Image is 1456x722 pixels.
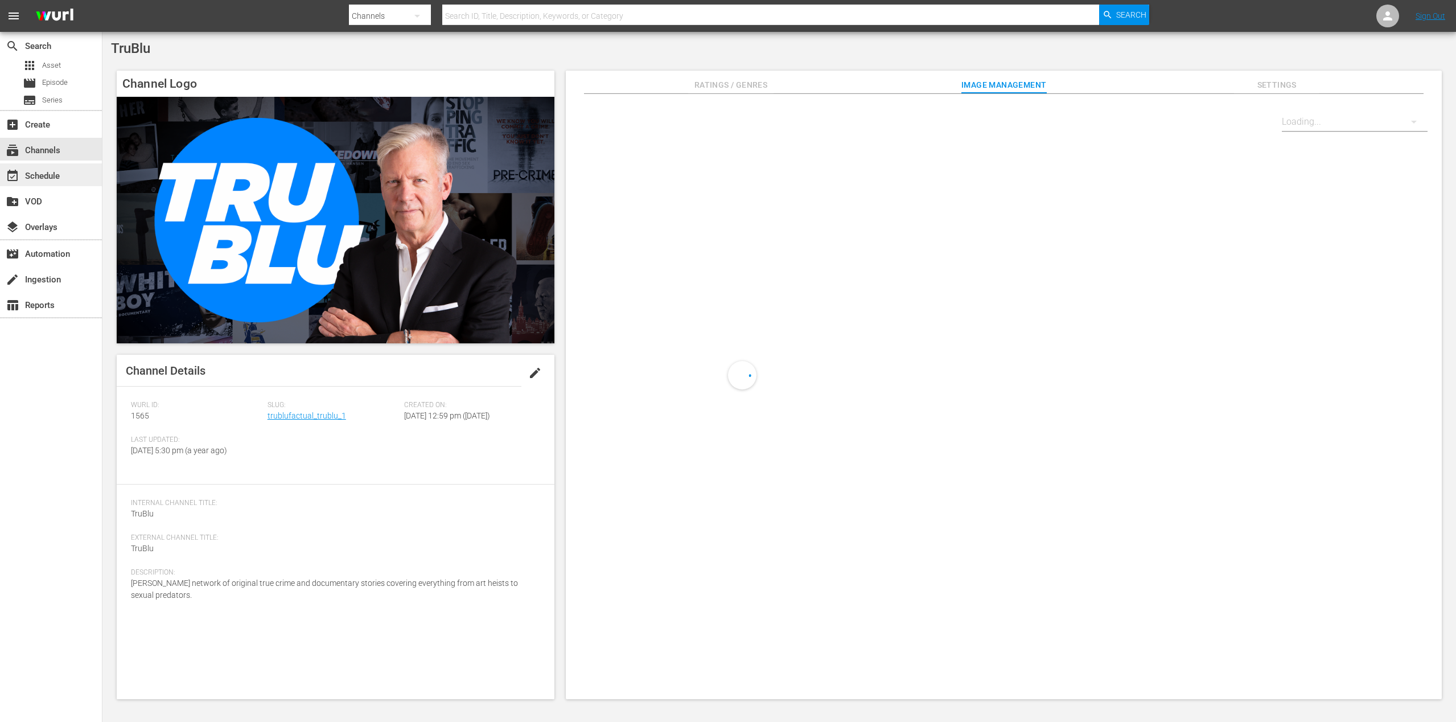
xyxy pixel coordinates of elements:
[6,143,19,157] span: Channels
[23,59,36,72] span: Asset
[6,195,19,208] span: VOD
[27,3,82,30] img: ans4CAIJ8jUAAAAAAAAAAAAAAAAAAAAAAAAgQb4GAAAAAAAAAAAAAAAAAAAAAAAAJMjXAAAAAAAAAAAAAAAAAAAAAAAAgAT5G...
[131,568,534,577] span: Description:
[6,220,19,234] span: Overlays
[42,60,61,71] span: Asset
[1116,5,1146,25] span: Search
[131,446,227,455] span: [DATE] 5:30 pm (a year ago)
[131,436,262,445] span: Last Updated:
[42,95,63,106] span: Series
[6,298,19,312] span: Reports
[961,78,1047,92] span: Image Management
[404,411,490,420] span: [DATE] 12:59 pm ([DATE])
[42,77,68,88] span: Episode
[6,39,19,53] span: Search
[131,509,154,518] span: TruBlu
[117,97,554,343] img: TruBlu
[268,411,346,420] a: trublufactual_trublu_1
[131,411,149,420] span: 1565
[688,78,774,92] span: Ratings / Genres
[268,401,398,410] span: Slug:
[131,544,154,553] span: TruBlu
[6,273,19,286] span: Ingestion
[131,579,518,600] span: [PERSON_NAME] network of original true crime and documentary stories covering everything from art...
[131,534,534,543] span: External Channel Title:
[1099,5,1149,25] button: Search
[6,169,19,183] span: Schedule
[1416,11,1445,20] a: Sign Out
[23,93,36,107] span: Series
[23,76,36,90] span: Episode
[6,118,19,132] span: Create
[131,499,534,508] span: Internal Channel Title:
[404,401,535,410] span: Created On:
[131,401,262,410] span: Wurl ID:
[111,40,150,56] span: TruBlu
[521,359,549,387] button: edit
[126,364,205,378] span: Channel Details
[117,71,554,97] h4: Channel Logo
[6,247,19,261] span: Automation
[1234,78,1319,92] span: Settings
[7,9,20,23] span: menu
[528,366,542,380] span: edit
